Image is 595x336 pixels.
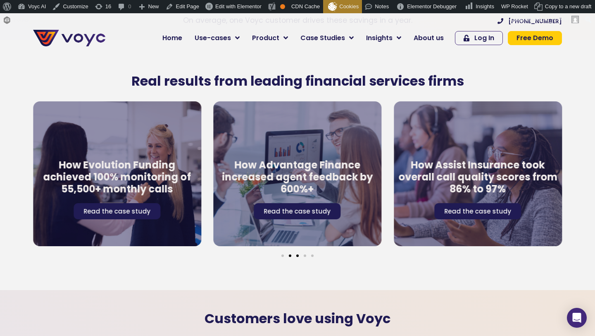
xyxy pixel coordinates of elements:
img: voyc-full-logo [33,30,105,46]
a: Product [246,30,294,46]
span: Go to slide 3 [296,254,299,257]
h4: How Assist Insurance took overall call quality scores from 86% to 97% [398,159,558,195]
span: Go to slide 1 [281,254,284,257]
h2: Customers love using Voyc [62,311,533,326]
a: Log In [455,31,503,45]
span: [PERSON_NAME] [525,17,569,23]
span: Insights [476,3,494,10]
a: Home [156,30,188,46]
span: Case Studies [300,33,345,43]
a: Read the case study [435,203,521,219]
span: Read the case study [264,208,331,214]
div: 2 / 5 [29,97,205,250]
span: About us [414,33,444,43]
div: 4 / 5 [390,97,566,250]
span: Free Demo [516,35,553,41]
a: Howdy, [505,13,582,26]
a: Case Studies [294,30,360,46]
span: Go to slide 2 [289,254,291,257]
h4: How Advantage Finance increased agent feedback by 600%+ [218,159,378,195]
span: Forms [14,13,29,26]
span: Edit with Elementor [215,3,262,10]
span: Read the case study [83,208,150,214]
a: [PHONE_NUMBER] [497,18,562,24]
div: OK [280,4,285,9]
span: Log In [474,35,494,41]
a: Read the case study [254,203,341,219]
div: Carousel [29,97,566,257]
h4: How Evolution Funding achieved 100% monitoring of 55,500+ monthly calls [37,159,197,195]
a: About us [407,30,450,46]
a: Free Demo [508,31,562,45]
div: 3 / 5 [209,97,386,250]
span: Go to slide 5 [311,254,314,257]
a: Insights [360,30,407,46]
span: Use-cases [195,33,231,43]
span: Insights [366,33,393,43]
a: Read the case study [74,203,160,219]
span: Home [162,33,182,43]
span: Go to slide 4 [304,254,306,257]
span: Product [252,33,279,43]
span: Read the case study [445,208,512,214]
div: Open Intercom Messenger [567,308,587,328]
h2: Real results from leading financial services firms [29,73,566,89]
a: Use-cases [188,30,246,46]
